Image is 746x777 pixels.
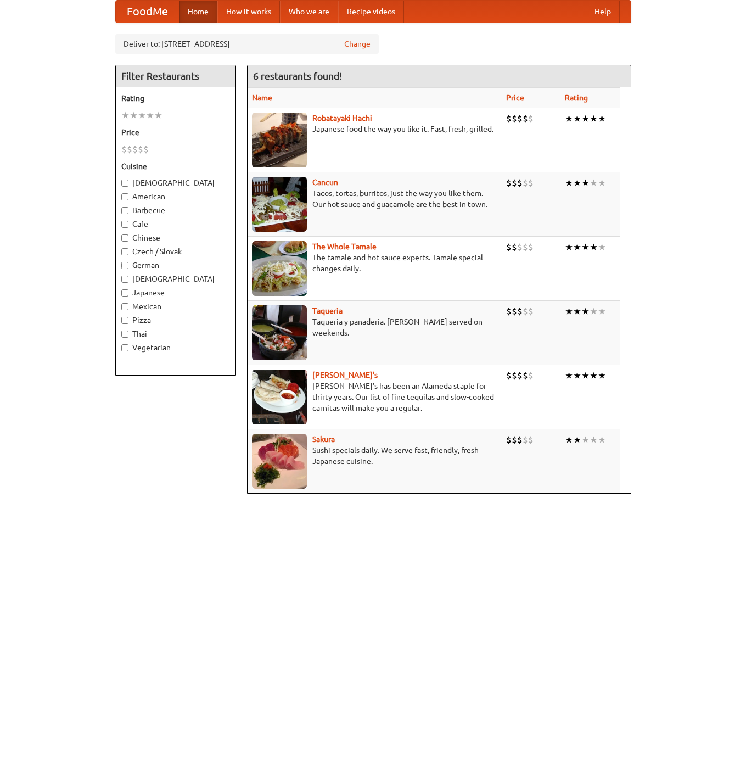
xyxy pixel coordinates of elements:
[528,241,534,253] li: $
[121,191,230,202] label: American
[252,241,307,296] img: wholetamale.jpg
[598,370,606,382] li: ★
[121,276,128,283] input: [DEMOGRAPHIC_DATA]
[252,370,307,424] img: pedros.jpg
[121,273,230,284] label: [DEMOGRAPHIC_DATA]
[146,109,154,121] li: ★
[121,93,230,104] h5: Rating
[512,434,517,446] li: $
[565,177,573,189] li: ★
[252,305,307,360] img: taqueria.jpg
[127,143,132,155] li: $
[121,219,230,230] label: Cafe
[517,241,523,253] li: $
[581,305,590,317] li: ★
[581,113,590,125] li: ★
[590,305,598,317] li: ★
[138,143,143,155] li: $
[312,371,378,379] a: [PERSON_NAME]'s
[517,177,523,189] li: $
[116,65,235,87] h4: Filter Restaurants
[581,241,590,253] li: ★
[598,434,606,446] li: ★
[252,252,497,274] p: The tamale and hot sauce experts. Tamale special changes daily.
[517,370,523,382] li: $
[252,124,497,135] p: Japanese food the way you like it. Fast, fresh, grilled.
[121,180,128,187] input: [DEMOGRAPHIC_DATA]
[523,434,528,446] li: $
[517,305,523,317] li: $
[121,260,230,271] label: German
[121,161,230,172] h5: Cuisine
[252,445,497,467] p: Sushi specials daily. We serve fast, friendly, fresh Japanese cuisine.
[565,241,573,253] li: ★
[312,435,335,444] b: Sakura
[121,232,230,243] label: Chinese
[523,113,528,125] li: $
[565,305,573,317] li: ★
[116,1,179,23] a: FoodMe
[312,306,343,315] a: Taqueria
[512,305,517,317] li: $
[154,109,162,121] li: ★
[528,113,534,125] li: $
[512,113,517,125] li: $
[586,1,620,23] a: Help
[121,207,128,214] input: Barbecue
[121,193,128,200] input: American
[598,113,606,125] li: ★
[506,434,512,446] li: $
[573,434,581,446] li: ★
[121,301,230,312] label: Mexican
[573,241,581,253] li: ★
[179,1,217,23] a: Home
[581,434,590,446] li: ★
[517,113,523,125] li: $
[121,221,128,228] input: Cafe
[143,143,149,155] li: $
[528,370,534,382] li: $
[344,38,371,49] a: Change
[506,305,512,317] li: $
[581,177,590,189] li: ★
[590,177,598,189] li: ★
[565,93,588,102] a: Rating
[506,113,512,125] li: $
[523,305,528,317] li: $
[121,317,128,324] input: Pizza
[506,93,524,102] a: Price
[338,1,404,23] a: Recipe videos
[565,113,573,125] li: ★
[121,262,128,269] input: German
[523,241,528,253] li: $
[121,109,130,121] li: ★
[312,178,338,187] a: Cancun
[506,241,512,253] li: $
[121,287,230,298] label: Japanese
[121,143,127,155] li: $
[523,370,528,382] li: $
[130,109,138,121] li: ★
[138,109,146,121] li: ★
[252,434,307,489] img: sakura.jpg
[312,242,377,251] a: The Whole Tamale
[565,434,573,446] li: ★
[598,241,606,253] li: ★
[252,177,307,232] img: cancun.jpg
[312,114,372,122] a: Robatayaki Hachi
[121,205,230,216] label: Barbecue
[121,331,128,338] input: Thai
[121,303,128,310] input: Mexican
[252,381,497,413] p: [PERSON_NAME]'s has been an Alameda staple for thirty years. Our list of fine tequilas and slow-c...
[590,241,598,253] li: ★
[121,342,230,353] label: Vegetarian
[573,113,581,125] li: ★
[121,328,230,339] label: Thai
[590,370,598,382] li: ★
[506,177,512,189] li: $
[590,434,598,446] li: ★
[280,1,338,23] a: Who we are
